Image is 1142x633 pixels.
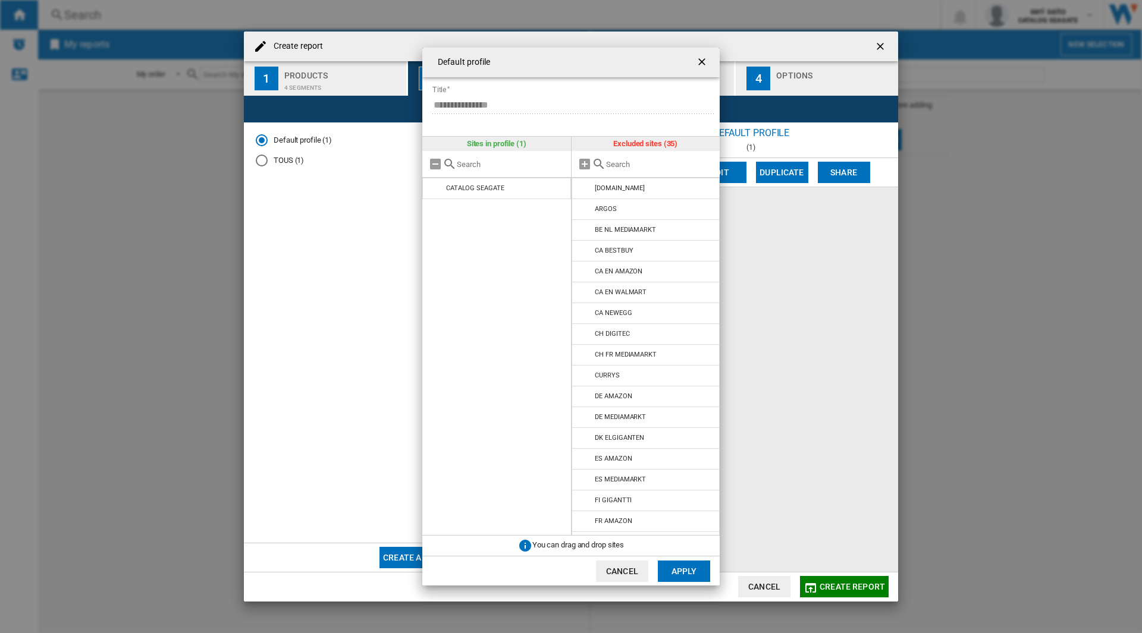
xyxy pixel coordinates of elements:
[595,475,646,483] div: ES MEDIAMARKT
[572,137,720,151] div: Excluded sites (35)
[691,51,715,74] button: getI18NText('BUTTONS.CLOSE_DIALOG')
[457,160,565,169] input: Search
[595,392,632,400] div: DE AMAZON
[446,184,504,192] div: CATALOG SEAGATE
[595,517,632,525] div: FR AMAZON
[658,560,710,582] button: Apply
[596,560,648,582] button: Cancel
[595,288,647,296] div: CA EN WALMART
[422,137,571,151] div: Sites in profile (1)
[595,205,617,213] div: ARGOS
[595,330,629,338] div: CH DIGITEC
[696,56,710,70] ng-md-icon: getI18NText('BUTTONS.CLOSE_DIALOG')
[595,309,632,317] div: CA NEWEGG
[595,247,633,254] div: CA BESTBUY
[595,496,632,504] div: FI GIGANTTI
[595,267,642,275] div: CA EN AMAZON
[428,157,443,171] md-icon: Remove all
[595,455,632,462] div: ES AMAZON
[578,157,592,171] md-icon: Add all
[595,371,619,379] div: CURRYS
[595,351,656,358] div: CH FR MEDIAMARKT
[595,184,645,192] div: [DOMAIN_NAME]
[595,226,655,234] div: BE NL MEDIAMARKT
[606,160,714,169] input: Search
[595,413,646,421] div: DE MEDIAMARKT
[595,434,644,442] div: DK ELGIGANTEN
[532,541,624,550] span: You can drag and drop sites
[432,56,491,68] h4: Default profile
